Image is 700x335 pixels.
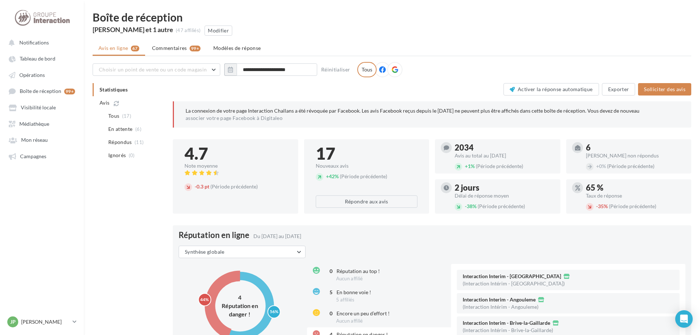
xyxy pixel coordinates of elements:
[337,268,380,274] span: Réputation au top !
[463,304,538,309] div: (Interaction Intérim - Angouleme)
[503,83,599,96] button: Activer la réponse automatique
[478,203,525,209] span: (Période précédente)
[205,26,232,36] button: Modifier
[93,63,220,76] button: Choisir un point de vente ou un code magasin
[186,115,283,121] a: associer votre page Facebook à Digitaleo
[318,65,353,74] button: Réinitialiser
[108,152,126,159] span: Ignorés
[596,203,608,209] span: 35%
[465,163,475,169] span: 1%
[10,318,16,326] span: JP
[213,45,261,51] span: Modèles de réponse
[596,163,599,169] span: +
[609,203,656,209] span: (Période précédente)
[596,163,606,169] span: 0%
[465,203,477,209] span: 38%
[586,144,686,152] div: 6
[218,293,262,302] div: 4
[185,249,225,255] span: Synthèse globale
[4,52,79,65] a: Tableau de bord
[20,56,55,62] span: Tableau de bord
[108,125,133,133] span: En attente
[455,153,555,158] div: Avis au total au [DATE]
[179,231,249,239] span: Réputation en ligne
[200,297,209,302] text: 44%
[596,203,598,209] span: -
[21,318,70,326] p: [PERSON_NAME]
[463,328,553,333] div: (Interaction Intérim - Brive-la-Gaillarde)
[4,149,79,163] a: Campagnes
[675,310,693,328] div: Open Intercom Messenger
[152,44,187,52] span: Commentaires
[476,163,523,169] span: (Période précédente)
[463,320,550,326] span: Interaction Interim - Brive-la-Gaillarde
[463,297,536,302] span: Interaction Interim - Angouleme
[455,193,555,198] div: Délai de réponse moyen
[195,183,197,190] span: -
[21,105,56,111] span: Visibilité locale
[336,318,363,324] span: Aucun affilié
[19,121,49,127] span: Médiathèque
[108,139,132,146] span: Répondus
[4,68,79,81] a: Opérations
[4,133,79,146] a: Mon réseau
[465,203,467,209] span: -
[463,281,565,286] div: (Interaction Intérim - [GEOGRAPHIC_DATA])
[93,26,173,33] div: [PERSON_NAME] et 1 autre
[135,126,141,132] span: (6)
[337,310,390,316] span: Encore un peu d’effort !
[4,36,77,49] button: Notifications
[340,173,387,179] span: (Période précédente)
[100,99,109,106] span: Avis
[195,183,209,190] span: 0.3 pt
[19,72,45,78] span: Opérations
[337,289,371,295] span: En bonne voie !
[316,163,418,168] div: Nouveaux avis
[326,173,339,179] span: 42%
[64,89,75,94] div: 99+
[19,39,49,46] span: Notifications
[135,139,144,145] span: (11)
[20,153,46,159] span: Campagnes
[186,107,680,122] p: La connexion de votre page Interaction Challans a été révoquée par Facebook. Les avis Facebook re...
[4,117,79,130] a: Médiathèque
[316,195,418,208] button: Répondre aux avis
[4,84,79,98] a: Boîte de réception 99+
[122,113,131,119] span: (17)
[463,274,561,279] span: Interaction Interim - [GEOGRAPHIC_DATA]
[586,193,686,198] div: Taux de réponse
[607,163,654,169] span: (Période précédente)
[93,12,691,23] div: Boîte de réception
[20,88,61,94] span: Boîte de réception
[336,297,355,303] span: 5 affiliés
[586,184,686,192] div: 65 %
[6,315,78,329] a: JP [PERSON_NAME]
[108,112,119,120] span: Tous
[324,289,332,296] div: 5
[218,301,262,318] div: Réputation en danger !
[586,153,686,158] div: [PERSON_NAME] non répondus
[99,66,207,73] span: Choisir un point de vente ou un code magasin
[465,163,468,169] span: +
[602,83,635,96] button: Exporter
[190,46,201,51] div: 99+
[357,62,377,77] div: Tous
[269,309,278,314] text: 56%
[210,183,258,190] span: (Période précédente)
[184,145,287,162] div: 4.7
[336,276,363,281] span: Aucun affilié
[179,246,306,258] button: Synthèse globale
[326,173,329,179] span: +
[21,137,48,143] span: Mon réseau
[129,152,135,158] span: (0)
[184,163,287,168] div: Note moyenne
[253,233,301,239] span: Du [DATE] au [DATE]
[316,145,418,162] div: 17
[455,184,555,192] div: 2 jours
[324,268,332,275] div: 0
[4,101,79,114] a: Visibilité locale
[176,27,201,34] div: (47 affiliés)
[638,83,691,96] button: Solliciter des avis
[324,310,332,317] div: 0
[455,144,555,152] div: 2034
